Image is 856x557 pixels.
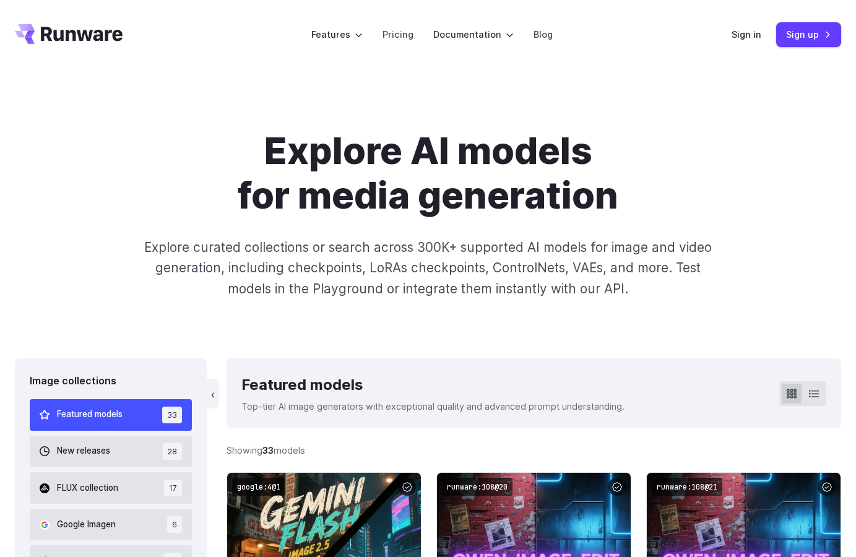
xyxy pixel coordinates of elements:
div: Showing models [227,443,305,457]
span: 33 [162,407,182,423]
div: Image collections [30,373,192,389]
span: 6 [167,516,182,533]
p: Explore curated collections or search across 300K+ supported AI models for image and video genera... [139,237,717,299]
a: Blog [534,27,553,41]
code: runware:108@21 [652,478,722,496]
span: Featured models [57,408,123,421]
label: Features [311,27,363,41]
button: Google Imagen 6 [30,509,192,540]
span: Google Imagen [57,518,116,532]
code: google:4@1 [232,478,285,496]
code: runware:108@20 [442,478,512,496]
strong: 33 [262,445,274,456]
h1: Explore AI models for media generation [98,129,759,217]
div: Featured models [241,373,625,397]
span: 28 [163,443,182,460]
button: Featured models 33 [30,399,192,431]
p: Top-tier AI image generators with exceptional quality and advanced prompt understanding. [241,399,625,413]
button: New releases 28 [30,436,192,467]
label: Documentation [433,27,514,41]
a: Sign up [776,22,841,46]
button: ‹ [207,379,219,408]
span: FLUX collection [57,481,118,495]
span: New releases [57,444,110,458]
span: 17 [164,480,182,496]
a: Go to / [15,24,123,44]
button: FLUX collection 17 [30,472,192,504]
a: Pricing [383,27,413,41]
a: Sign in [732,27,761,41]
